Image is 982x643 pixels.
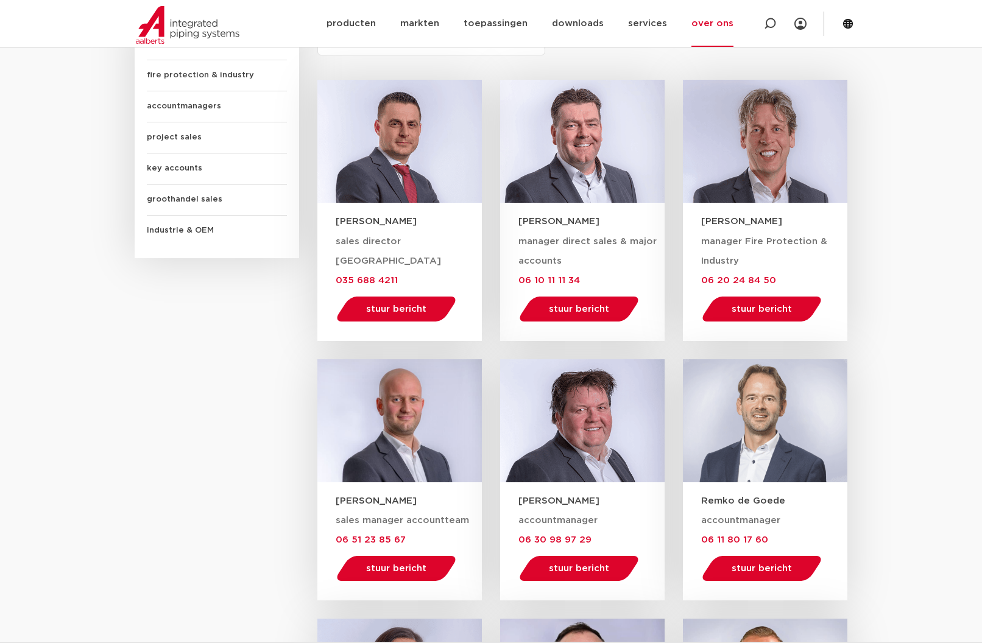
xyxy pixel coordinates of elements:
span: industrie & OEM [147,216,287,246]
span: stuur bericht [366,564,426,573]
h3: [PERSON_NAME] [518,215,665,228]
a: 035 688 4211 [336,275,398,285]
span: stuur bericht [732,564,792,573]
span: manager direct sales & major accounts [518,237,657,265]
span: sales manager accountteam [336,516,469,525]
a: 06 11 80 17 60 [701,535,768,544]
span: stuur bericht [549,564,609,573]
span: accountmanager [518,516,598,525]
h3: [PERSON_NAME] [336,215,482,228]
a: 06 20 24 84 50 [701,275,776,285]
span: 06 20 24 84 50 [701,276,776,285]
span: stuur bericht [366,304,426,314]
a: 06 10 11 11 34 [518,275,580,285]
span: fire protection & industry [147,60,287,91]
span: 06 10 11 11 34 [518,276,580,285]
span: groothandel sales [147,184,287,216]
span: sales director [GEOGRAPHIC_DATA] [336,237,441,265]
span: stuur bericht [549,304,609,314]
span: stuur bericht [732,304,792,314]
h3: [PERSON_NAME] [518,494,665,507]
span: 035 688 4211 [336,276,398,285]
h3: [PERSON_NAME] [701,215,847,228]
h3: Remko de Goede [701,494,847,507]
span: accountmanagers [147,91,287,122]
span: manager Fire Protection & Industry [701,237,827,265]
h3: [PERSON_NAME] [336,494,482,507]
span: key accounts [147,153,287,184]
span: accountmanager [701,516,780,525]
a: 06 30 98 97 29 [518,535,592,544]
a: 06 51 23 85 67 [336,535,406,544]
span: project sales [147,122,287,153]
